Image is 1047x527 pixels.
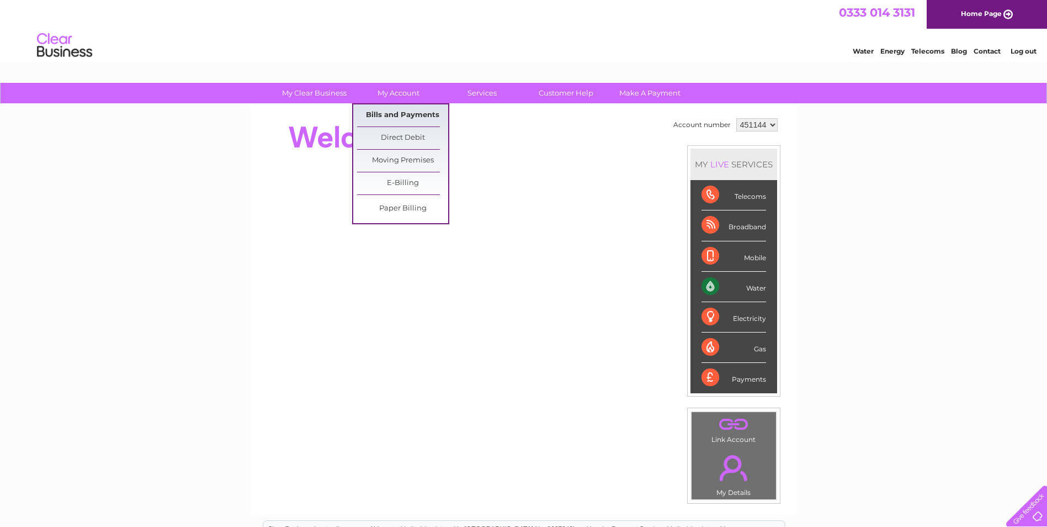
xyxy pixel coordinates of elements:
[694,449,773,487] a: .
[357,150,448,172] a: Moving Premises
[694,415,773,434] a: .
[701,180,766,210] div: Telecoms
[691,446,777,500] td: My Details
[357,172,448,194] a: E-Billing
[1011,47,1037,55] a: Log out
[263,6,785,54] div: Clear Business is a trading name of Verastar Limited (registered in [GEOGRAPHIC_DATA] No. 3667643...
[520,83,612,103] a: Customer Help
[911,47,944,55] a: Telecoms
[691,412,777,446] td: Link Account
[880,47,905,55] a: Energy
[701,241,766,272] div: Mobile
[974,47,1001,55] a: Contact
[853,47,874,55] a: Water
[36,29,93,62] img: logo.png
[701,272,766,302] div: Water
[701,210,766,241] div: Broadband
[839,6,915,19] a: 0333 014 3131
[437,83,528,103] a: Services
[357,104,448,127] a: Bills and Payments
[708,159,731,170] div: LIVE
[357,198,448,220] a: Paper Billing
[604,83,695,103] a: Make A Payment
[701,302,766,333] div: Electricity
[353,83,444,103] a: My Account
[701,333,766,363] div: Gas
[671,115,734,134] td: Account number
[951,47,967,55] a: Blog
[701,363,766,393] div: Payments
[690,149,777,180] div: MY SERVICES
[357,127,448,149] a: Direct Debit
[269,83,360,103] a: My Clear Business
